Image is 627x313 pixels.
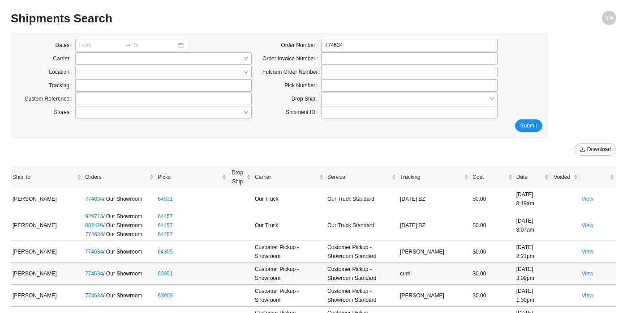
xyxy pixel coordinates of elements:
a: 774634 [85,249,103,255]
h2: Shipments Search [11,11,465,26]
td: Our Truck [253,188,326,210]
td: $0.00 [471,285,514,307]
td: [PERSON_NAME] [398,241,471,263]
label: Tracking [49,79,75,92]
td: [PERSON_NAME] [11,241,83,263]
input: To [133,41,177,50]
span: Voided [553,173,571,182]
th: undefined sortable [580,166,616,188]
td: Customer Pickup - Showroom Standard [326,263,398,285]
label: Order Invoice Number [262,52,321,65]
td: Customer Pickup - Showroom [253,241,326,263]
a: 64457 [158,222,172,228]
th: Drop Ship sortable [228,166,253,188]
td: [DATE] BZ [398,188,471,210]
a: 774634 [85,196,103,202]
div: / Our Showroom [85,269,154,278]
td: $0.00 [471,263,514,285]
td: [PERSON_NAME] [11,263,83,285]
label: Location [49,66,76,78]
div: / Our Showroom [85,291,154,300]
td: Customer Pickup - Showroom [253,263,326,285]
span: to [125,42,131,48]
span: download [580,147,585,153]
span: SW [605,11,613,25]
label: Carrier [53,52,75,65]
label: Drop Ship [292,93,322,105]
th: Ship To sortable [11,166,83,188]
td: Our Truck Standard [326,188,398,210]
div: / Our Showroom [85,221,154,230]
td: $0.00 [471,188,514,210]
label: Pick Number [284,79,321,92]
a: View [582,222,593,228]
td: [PERSON_NAME] [11,210,83,241]
a: 882420 [85,222,103,228]
span: Ship To [13,173,75,182]
td: [DATE] 8:19am [515,188,551,210]
td: [PERSON_NAME] [11,285,83,307]
span: Tracking [400,173,462,182]
input: From [79,41,123,50]
span: swap-right [125,42,131,48]
td: Our Truck [253,210,326,241]
a: 774634 [85,292,103,299]
td: Customer Pickup - Showroom [253,285,326,307]
th: Cost sortable [471,166,514,188]
td: [DATE] 2:21pm [515,241,551,263]
a: 63903 [158,292,172,299]
a: 774634 [85,271,103,277]
div: / Our Showroom [85,247,154,256]
td: [PERSON_NAME] [11,188,83,210]
a: View [582,196,593,202]
span: Picks [158,173,220,182]
td: [DATE] 8:07am [515,210,551,241]
th: Carrier sortable [253,166,326,188]
td: [DATE] BZ [398,210,471,241]
span: Drop Ship [230,168,244,186]
a: 774634 [85,231,103,237]
td: [DATE] 3:09pm [515,263,551,285]
a: 929713 [85,213,103,220]
label: Order Number [281,39,321,51]
label: Custom Reference [25,93,75,105]
button: downloadDownload [575,143,616,156]
td: $0.00 [471,210,514,241]
a: View [582,292,593,299]
label: Fulcrum Order Number [262,66,321,78]
th: Orders sortable [83,166,156,188]
div: / Our Showroom [85,195,154,203]
th: Picks sortable [156,166,228,188]
span: Submit [520,121,537,130]
th: Date sortable [515,166,551,188]
th: Service sortable [326,166,398,188]
span: Download [587,145,611,154]
span: Service [327,173,390,182]
div: / Our Showroom [85,212,154,221]
a: View [582,271,593,277]
a: 64457 [158,231,172,237]
th: Voided sortable [551,166,580,188]
td: [PERSON_NAME] [398,285,471,307]
label: Dates [56,39,76,51]
a: View [582,249,593,255]
a: 63951 [158,271,172,277]
span: Orders [85,173,147,182]
a: 64457 [158,213,172,220]
td: $0.00 [471,241,514,263]
th: Tracking sortable [398,166,471,188]
label: Shipment ID [286,106,321,118]
button: Submit [515,119,542,132]
span: Carrier [255,173,317,182]
label: Stores [54,106,75,118]
td: [DATE] 1:30pm [515,285,551,307]
td: Our Truck Standard [326,210,398,241]
span: Date [516,173,542,182]
td: Customer Pickup - Showroom Standard [326,241,398,263]
td: Customer Pickup - Showroom Standard [326,285,398,307]
a: 64531 [158,196,172,202]
a: 64305 [158,249,172,255]
span: Cost [472,173,506,182]
td: curri [398,263,471,285]
div: / Our Showroom [85,230,154,239]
